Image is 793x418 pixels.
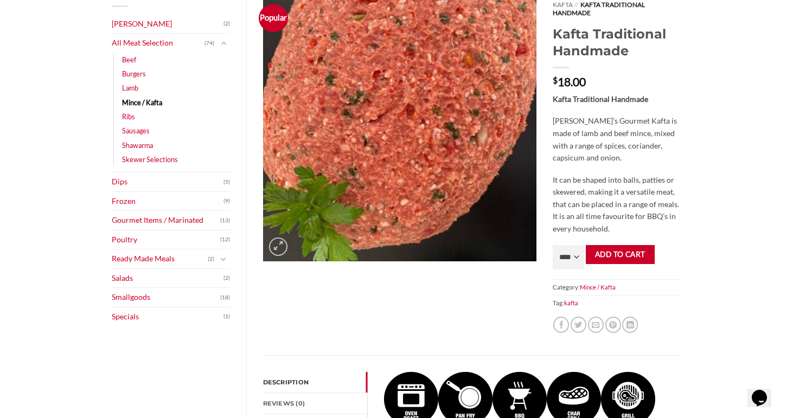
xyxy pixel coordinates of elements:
[112,307,223,326] a: Specials
[223,308,230,325] span: (1)
[122,95,162,110] a: Mince / Kafta
[204,35,214,52] span: (74)
[122,124,150,138] a: Sausages
[112,172,223,191] a: Dips
[269,237,287,256] a: Zoom
[747,375,782,407] iframe: chat widget
[122,138,153,152] a: Shawarma
[553,174,681,235] p: It can be shaped into balls, patties or skewered, making it a versatile meat, that can be placed ...
[263,372,368,393] a: Description
[220,213,230,229] span: (13)
[112,192,223,211] a: Frozen
[553,25,681,59] h1: Kafta Traditional Handmade
[263,393,368,414] a: Reviews (0)
[112,211,220,230] a: Gourmet Items / Marinated
[553,1,645,16] span: Kafta Traditional Handmade
[112,34,204,53] a: All Meat Selection
[564,299,578,306] a: kafta
[220,231,230,248] span: (12)
[223,193,230,209] span: (9)
[112,249,208,268] a: Ready Made Meals
[605,317,621,332] a: Pin on Pinterest
[220,290,230,306] span: (18)
[223,16,230,32] span: (2)
[112,288,220,307] a: Smallgoods
[553,317,569,332] a: Share on Facebook
[622,317,638,332] a: Share on LinkedIn
[122,152,178,166] a: Skewer Selections
[574,1,578,9] span: //
[571,317,586,332] a: Share on Twitter
[122,110,135,124] a: Ribs
[223,174,230,190] span: (5)
[553,94,648,104] strong: Kafta Traditional Handmade
[112,15,223,34] a: [PERSON_NAME]
[112,269,223,288] a: Salads
[553,75,586,88] bdi: 18.00
[122,67,146,81] a: Burgers
[588,317,604,332] a: Email to a Friend
[223,270,230,286] span: (2)
[208,251,214,267] span: (2)
[553,76,558,85] span: $
[553,279,681,295] span: Category:
[553,295,681,311] span: Tag:
[217,37,230,49] button: Toggle
[217,253,230,265] button: Toggle
[112,230,220,249] a: Poultry
[122,53,136,67] a: Beef
[122,81,138,95] a: Lamb
[580,284,616,291] a: Mince / Kafta
[553,115,681,164] p: [PERSON_NAME]’s Gourmet Kafta is made of lamb and beef mince, mixed with a range of spices, coria...
[586,245,655,264] button: Add to cart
